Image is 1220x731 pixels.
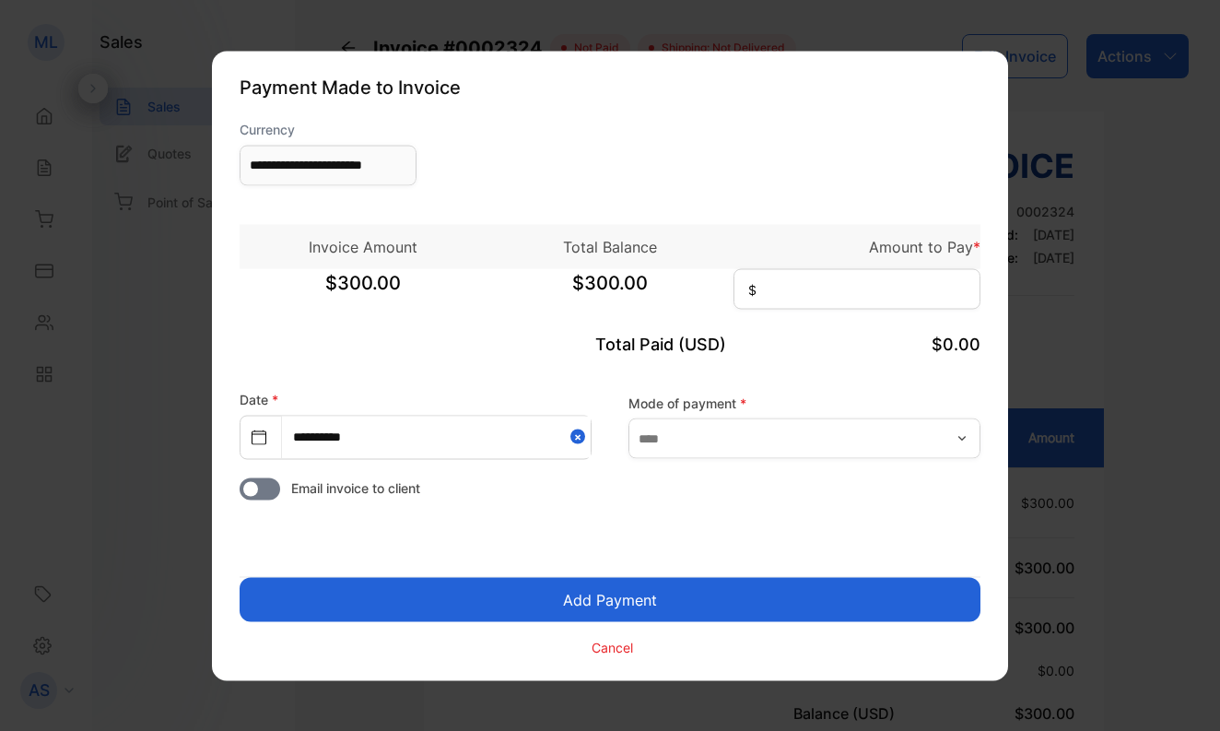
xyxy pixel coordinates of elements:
span: $300.00 [487,268,733,314]
button: Add Payment [240,577,980,621]
span: Email invoice to client [291,478,420,497]
button: Open LiveChat chat widget [15,7,70,63]
p: Amount to Pay [733,235,980,257]
p: Payment Made to Invoice [240,73,980,100]
p: Total Paid (USD) [487,331,733,356]
label: Currency [240,119,416,138]
label: Mode of payment [628,394,980,413]
label: Date [240,391,278,407]
p: Invoice Amount [240,235,487,257]
p: Total Balance [487,235,733,257]
p: Cancel [592,638,633,657]
button: Close [570,416,591,457]
span: $0.00 [932,334,980,353]
span: $300.00 [240,268,487,314]
span: $ [748,279,757,299]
